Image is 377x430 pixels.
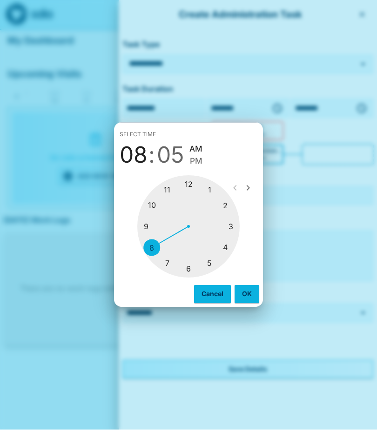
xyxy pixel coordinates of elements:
[189,155,202,168] button: PM
[120,142,148,168] button: 08
[190,155,202,168] span: PM
[148,142,155,168] span: :
[157,142,184,168] button: 05
[189,143,202,156] button: AM
[194,285,231,303] button: Cancel
[235,285,259,303] button: OK
[120,127,156,142] span: Select time
[239,179,257,198] button: open next view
